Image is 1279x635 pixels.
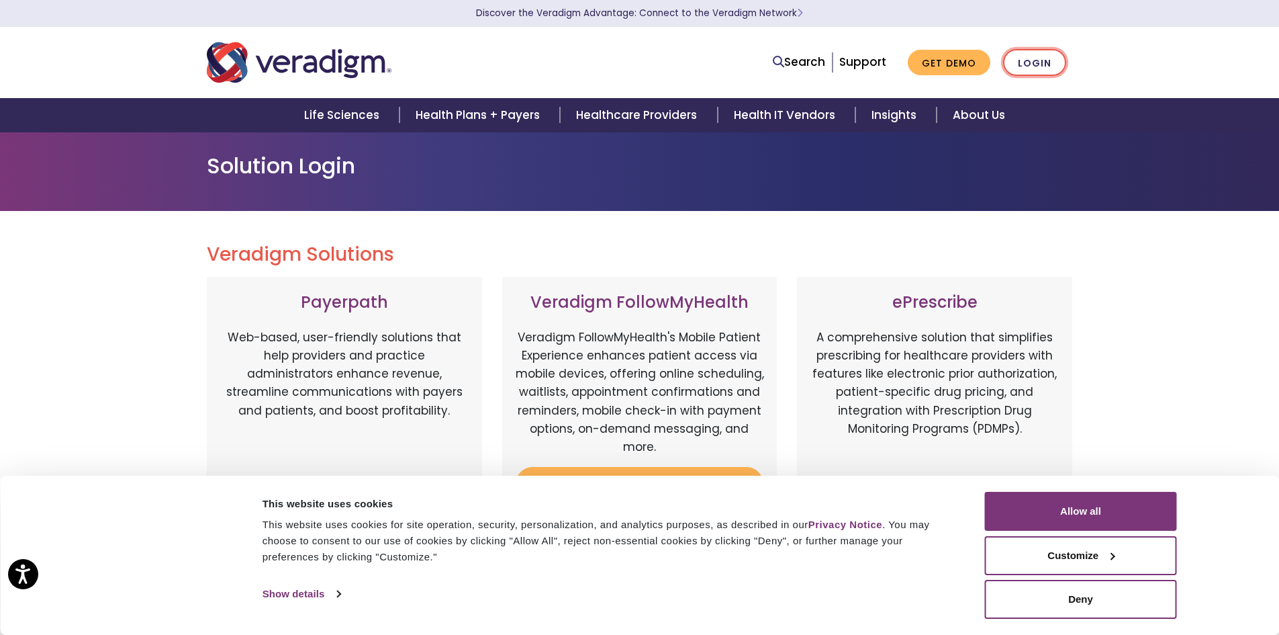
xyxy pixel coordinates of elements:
[220,329,469,470] p: Web-based, user-friendly solutions that help providers and practice administrators enhance revenu...
[908,50,990,76] a: Get Demo
[516,293,764,312] h3: Veradigm FollowMyHealth
[797,7,803,19] span: Learn More
[985,492,1177,531] button: Allow all
[718,98,855,132] a: Health IT Vendors
[808,519,882,530] a: Privacy Notice
[207,153,1073,179] h1: Solution Login
[263,496,955,512] div: This website uses cookies
[207,40,391,85] img: Veradigm logo
[220,293,469,312] h3: Payerpath
[985,580,1177,619] button: Deny
[839,54,886,70] a: Support
[773,53,825,71] a: Search
[810,293,1059,312] h3: ePrescribe
[288,98,399,132] a: Life Sciences
[399,98,560,132] a: Health Plans + Payers
[516,329,764,456] p: Veradigm FollowMyHealth's Mobile Patient Experience enhances patient access via mobile devices, o...
[855,98,937,132] a: Insights
[263,584,340,604] a: Show details
[263,517,955,565] div: This website uses cookies for site operation, security, personalization, and analytics purposes, ...
[1003,49,1066,77] a: Login
[516,467,764,511] a: Login to Veradigm FollowMyHealth
[810,329,1059,470] p: A comprehensive solution that simplifies prescribing for healthcare providers with features like ...
[985,536,1177,575] button: Customize
[937,98,1021,132] a: About Us
[560,98,717,132] a: Healthcare Providers
[476,7,803,19] a: Discover the Veradigm Advantage: Connect to the Veradigm NetworkLearn More
[207,243,1073,266] h2: Veradigm Solutions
